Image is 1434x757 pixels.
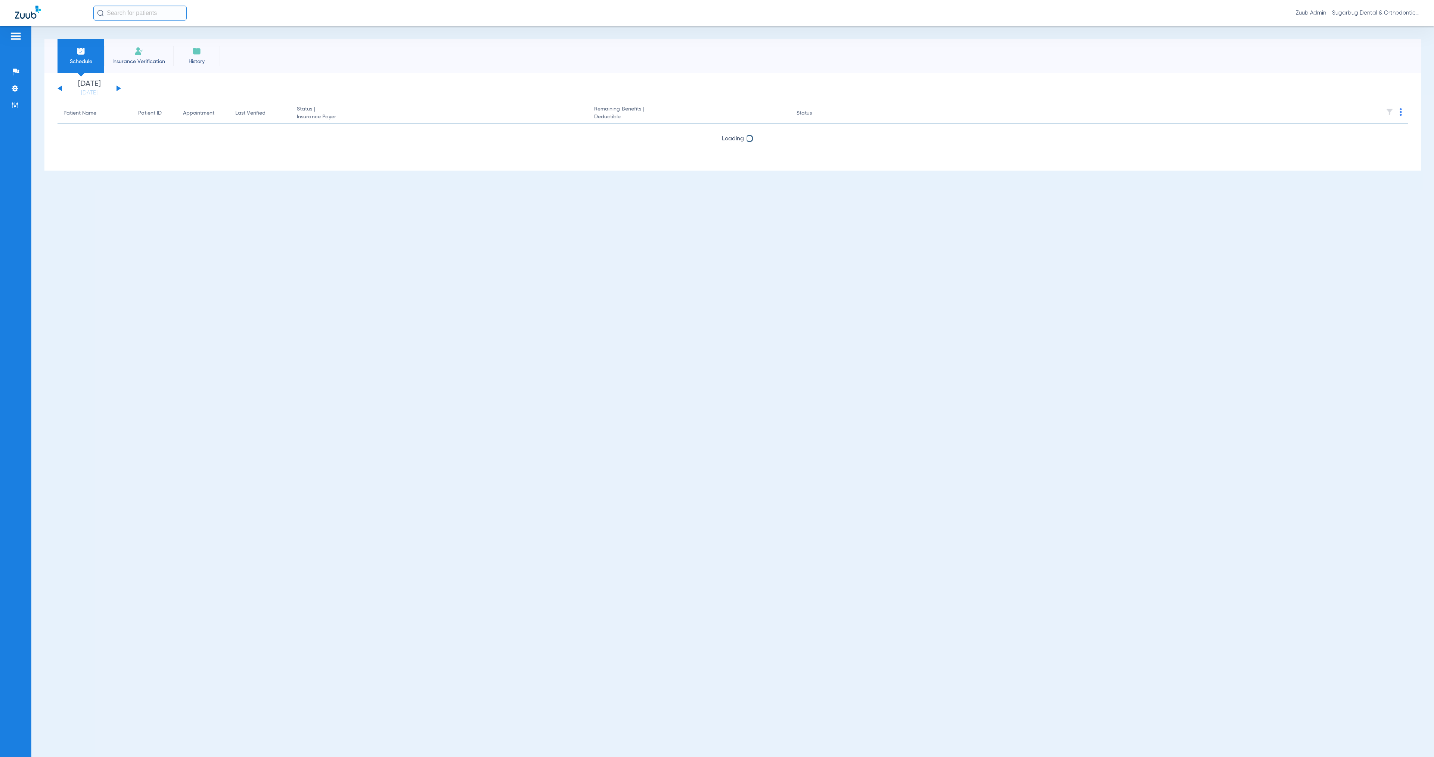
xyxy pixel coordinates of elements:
a: [DATE] [67,89,112,97]
span: Insurance Verification [110,58,168,65]
span: Zuub Admin - Sugarbug Dental & Orthodontics [1296,9,1419,17]
li: [DATE] [67,80,112,97]
span: Schedule [63,58,99,65]
div: Patient ID [138,109,162,117]
img: History [192,47,201,56]
img: group-dot-blue.svg [1400,108,1402,116]
img: filter.svg [1386,108,1393,116]
th: Status | [291,103,588,124]
img: Search Icon [97,10,104,16]
span: Deductible [594,113,785,121]
img: hamburger-icon [10,32,22,41]
div: Last Verified [235,109,266,117]
th: Status [791,103,841,124]
th: Remaining Benefits | [588,103,791,124]
div: Appointment [183,109,214,117]
span: Loading [722,136,744,142]
div: Last Verified [235,109,285,117]
div: Appointment [183,109,223,117]
span: History [179,58,214,65]
span: Insurance Payer [297,113,582,121]
div: Patient Name [63,109,126,117]
input: Search for patients [93,6,187,21]
img: Zuub Logo [15,6,41,19]
div: Patient Name [63,109,96,117]
img: Manual Insurance Verification [134,47,143,56]
img: Schedule [77,47,86,56]
div: Patient ID [138,109,171,117]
